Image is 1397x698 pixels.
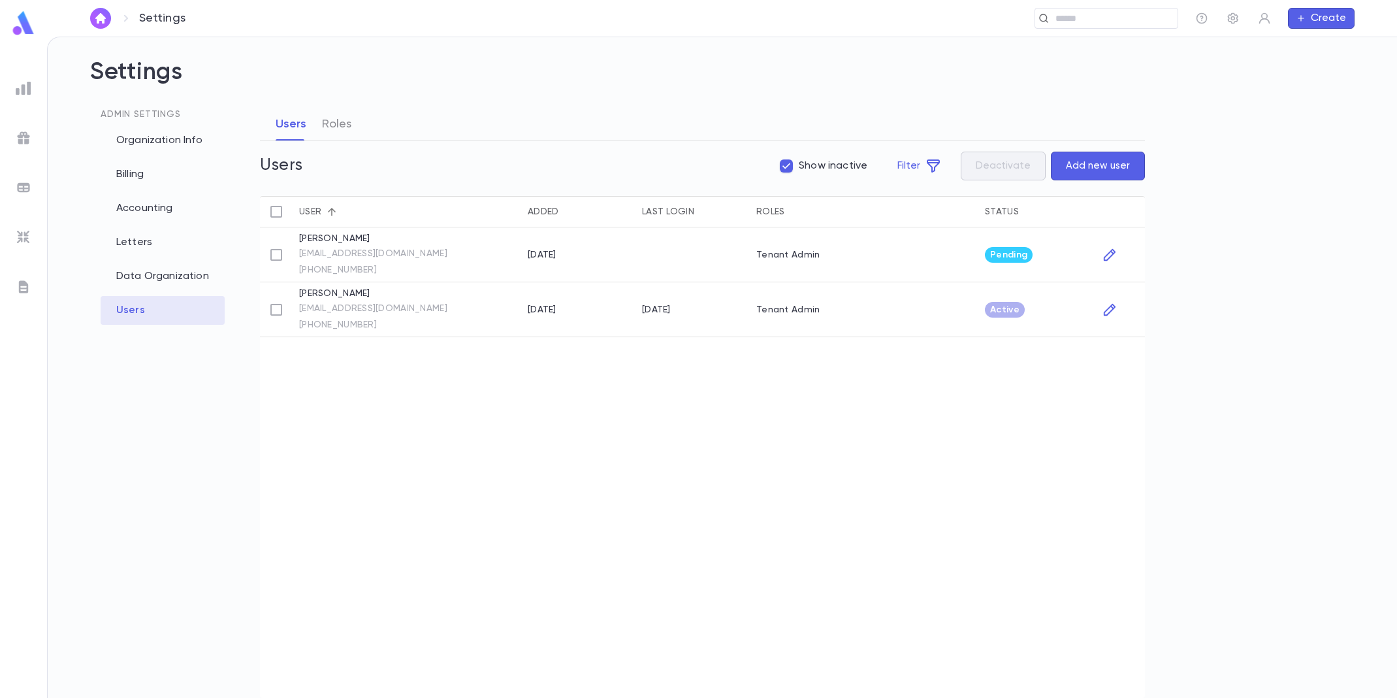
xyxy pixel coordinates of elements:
[756,196,784,227] div: Roles
[750,196,978,227] div: Roles
[101,110,181,119] span: Admin Settings
[985,196,1019,227] div: Status
[93,13,108,24] img: home_white.a664292cf8c1dea59945f0da9f25487c.svg
[101,160,225,189] div: Billing
[16,80,31,96] img: reports_grey.c525e4749d1bce6a11f5fe2a8de1b229.svg
[293,196,521,227] div: User
[1288,8,1355,29] button: Create
[883,152,955,180] button: Filter
[528,305,556,315] div: 7/23/2024
[299,264,447,276] a: [PHONE_NUMBER]
[1051,152,1145,180] button: Add new user
[521,196,635,227] div: Added
[276,108,306,141] button: Users
[756,305,820,315] p: Tenant Admin
[978,196,1093,227] div: Status
[101,228,225,257] div: Letters
[642,305,671,315] div: 9/4/2025
[101,262,225,291] div: Data Organization
[90,58,1355,108] h2: Settings
[299,288,447,299] p: [PERSON_NAME]
[139,11,185,25] p: Settings
[322,108,351,141] button: Roles
[321,201,342,222] button: Sort
[985,305,1025,315] span: Active
[16,279,31,295] img: letters_grey.7941b92b52307dd3b8a917253454ce1c.svg
[642,196,694,227] div: Last Login
[101,194,225,223] div: Accounting
[101,126,225,155] div: Organization Info
[10,10,37,36] img: logo
[299,248,447,260] a: [EMAIL_ADDRESS][DOMAIN_NAME]
[635,196,750,227] div: Last Login
[16,229,31,245] img: imports_grey.530a8a0e642e233f2baf0ef88e8c9fcb.svg
[528,250,556,260] div: 9/4/2025
[299,196,321,227] div: User
[16,180,31,195] img: batches_grey.339ca447c9d9533ef1741baa751efc33.svg
[299,303,447,315] a: [EMAIL_ADDRESS][DOMAIN_NAME]
[985,250,1033,260] span: Pending
[528,196,558,227] div: Added
[799,159,867,173] span: Show inactive
[101,296,225,325] div: Users
[299,319,447,331] a: [PHONE_NUMBER]
[299,233,447,244] p: [PERSON_NAME]
[16,130,31,146] img: campaigns_grey.99e729a5f7ee94e3726e6486bddda8f1.svg
[260,156,303,176] h5: Users
[756,250,820,260] p: Tenant Admin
